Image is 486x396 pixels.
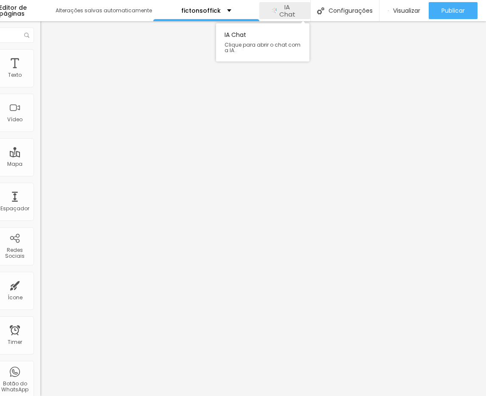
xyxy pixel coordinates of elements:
span: Visualizar [393,7,420,14]
button: Visualizar [379,2,429,19]
iframe: Editor [40,21,486,396]
div: Vídeo [7,117,22,123]
span: Publicar [441,7,465,14]
p: fictonsoffick [181,8,221,14]
button: Publicar [429,2,478,19]
span: Clique para abrir o chat com a IA. [225,42,301,53]
div: Espaçador [0,206,29,212]
span: IA Chat [277,3,298,18]
div: Timer [8,339,22,345]
div: IA Chat [216,23,309,61]
div: Ícone [8,295,22,301]
button: AIIA Chat [259,2,310,19]
div: Mapa [7,161,22,167]
div: Texto [8,72,22,78]
img: Icone [317,7,324,14]
img: AI [272,8,277,14]
div: Alterações salvas automaticamente [56,8,153,13]
img: Icone [24,33,29,38]
img: view-1.svg [388,7,389,14]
